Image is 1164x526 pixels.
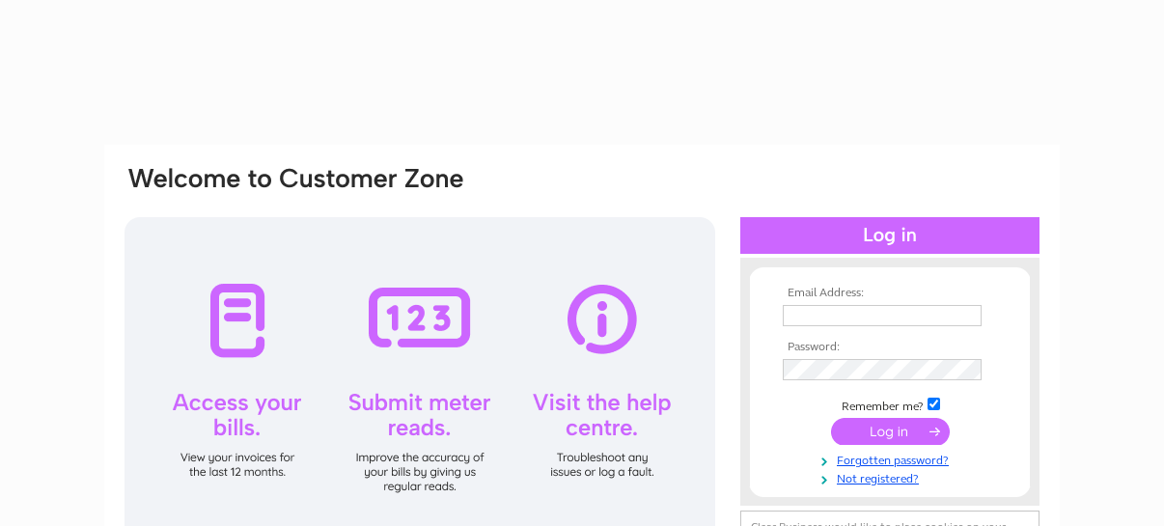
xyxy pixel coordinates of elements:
[778,341,1002,354] th: Password:
[831,418,950,445] input: Submit
[778,287,1002,300] th: Email Address:
[778,395,1002,414] td: Remember me?
[783,468,1002,486] a: Not registered?
[783,450,1002,468] a: Forgotten password?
